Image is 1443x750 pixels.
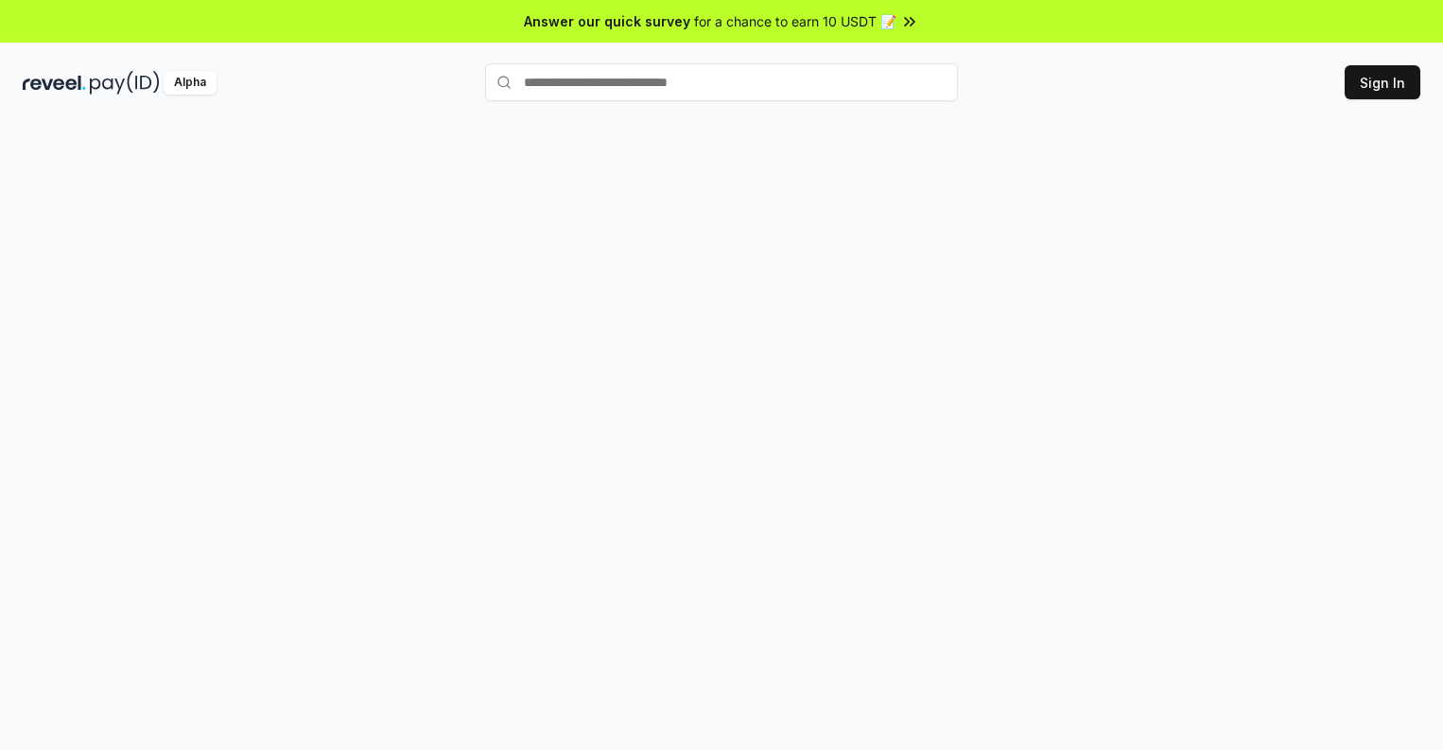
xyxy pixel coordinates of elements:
[524,11,690,31] span: Answer our quick survey
[694,11,896,31] span: for a chance to earn 10 USDT 📝
[90,71,160,95] img: pay_id
[1345,65,1420,99] button: Sign In
[164,71,217,95] div: Alpha
[23,71,86,95] img: reveel_dark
